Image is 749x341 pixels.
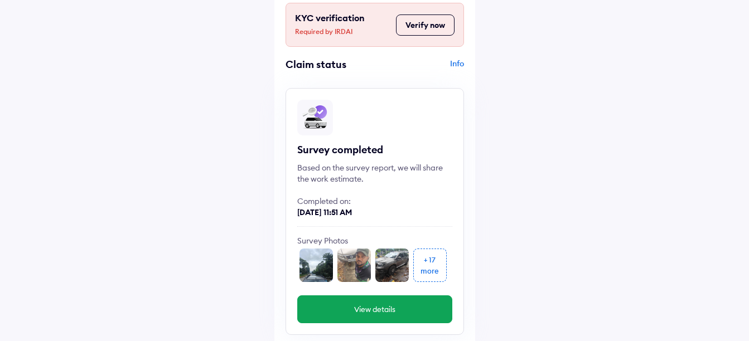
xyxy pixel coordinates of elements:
div: Completed on: [297,196,452,207]
img: fe_selfie [337,249,371,282]
div: more [421,265,439,276]
div: Based on the survey report, we will share the work estimate. [297,162,452,184]
div: Survey completed [297,143,452,157]
span: Required by IRDAI [295,26,390,37]
img: front_left_corner [375,249,409,282]
div: Survey Photos [297,235,452,246]
img: roof [299,249,333,282]
div: + 17 [424,254,436,265]
div: [DATE] 11:51 AM [297,207,452,218]
div: KYC verification [295,12,390,37]
button: Verify now [396,14,455,36]
div: Info [378,58,464,79]
button: View details [297,295,452,323]
div: Claim status [286,58,372,71]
